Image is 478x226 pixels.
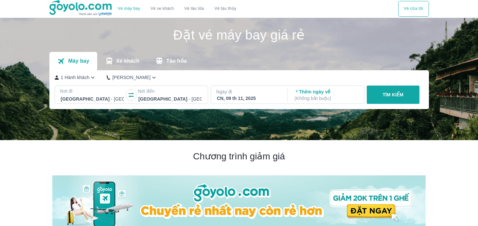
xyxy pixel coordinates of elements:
p: ( Không bắt buộc ) [294,95,358,102]
button: Vé tàu thủy [209,1,241,17]
p: Máy bay [68,58,89,64]
button: 1 Hành khách [55,74,97,81]
p: Tàu hỏa [166,58,187,64]
p: [PERSON_NAME] [112,74,150,81]
h2: Chương trình giảm giá [52,151,426,162]
div: choose transportation mode [113,1,241,17]
h1: Đặt vé máy bay giá rẻ [49,28,429,41]
div: choose transportation mode [398,1,429,17]
p: Ngày đi [216,89,281,95]
p: Nơi đến [138,88,203,94]
div: transportation tabs [49,52,195,70]
button: Vé của tôi [398,1,429,17]
div: CN, 09 th 11, 2025 [217,95,280,102]
p: TÌM KIẾM [382,91,403,98]
p: Nơi đi [60,88,125,94]
button: TÌM KIẾM [367,86,419,104]
p: Thêm ngày về [294,89,358,102]
a: Vé máy bay [118,6,140,11]
p: Xe khách [116,58,139,64]
a: Vé tàu lửa [179,1,209,17]
button: [PERSON_NAME] [107,74,157,81]
a: Vé xe khách [150,6,174,11]
p: 1 Hành khách [61,74,90,81]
